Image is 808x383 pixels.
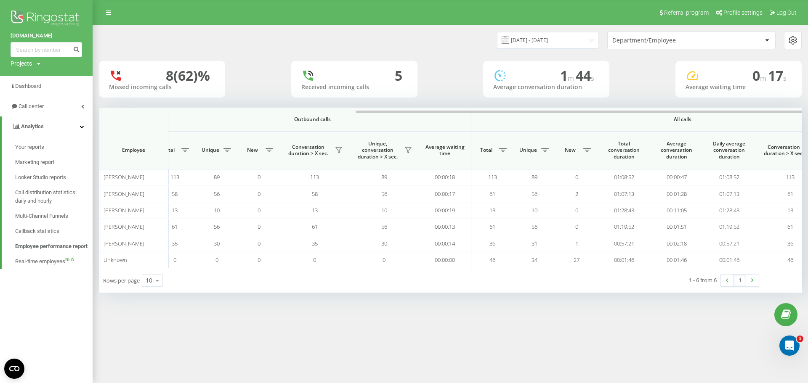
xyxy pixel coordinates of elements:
[576,66,594,85] span: 44
[173,116,452,123] span: Outbound calls
[598,252,650,268] td: 00:01:46
[768,66,787,85] span: 17
[575,173,578,181] span: 0
[395,68,402,84] div: 5
[575,223,578,230] span: 0
[489,256,495,264] span: 46
[689,276,717,284] div: 1 - 6 from 6
[15,209,93,224] a: Multi-Channel Funnels
[381,206,387,214] span: 10
[313,256,316,264] span: 0
[258,190,260,198] span: 0
[575,190,578,198] span: 2
[173,256,176,264] span: 0
[560,66,576,85] span: 1
[312,206,318,214] span: 13
[106,147,161,153] span: Employee
[703,169,755,185] td: 01:08:52
[172,206,178,214] span: 13
[532,206,537,214] span: 10
[312,240,318,247] span: 35
[532,190,537,198] span: 56
[425,144,465,157] span: Average waiting time
[109,84,215,91] div: Missed incoming calls
[214,190,220,198] span: 56
[560,147,581,153] span: New
[598,219,650,235] td: 01:19:52
[15,158,54,166] span: Marketing report
[723,9,763,16] span: Profile settings
[381,223,387,230] span: 56
[598,185,650,202] td: 01:07:13
[310,173,319,181] span: 113
[200,147,221,153] span: Unique
[518,147,539,153] span: Unique
[258,223,260,230] span: 0
[15,254,93,269] a: Real-time employeesNEW
[488,173,497,181] span: 113
[11,8,82,29] img: Ringostat logo
[21,123,44,129] span: Analytics
[15,83,41,89] span: Dashboard
[760,74,768,83] span: m
[703,219,755,235] td: 01:19:52
[752,66,768,85] span: 0
[787,206,793,214] span: 13
[353,140,402,160] span: Unique, conversation duration > Х sec.
[650,202,703,219] td: 00:11:05
[214,223,220,230] span: 56
[419,235,471,251] td: 00:00:14
[650,219,703,235] td: 00:01:51
[383,256,385,264] span: 0
[574,256,579,264] span: 27
[15,155,93,170] a: Marketing report
[532,223,537,230] span: 56
[703,252,755,268] td: 00:01:46
[284,144,332,157] span: Conversation duration > Х sec.
[783,74,787,83] span: s
[786,173,795,181] span: 113
[419,169,471,185] td: 00:00:18
[15,143,44,151] span: Your reports
[215,256,218,264] span: 0
[381,173,387,181] span: 89
[650,235,703,251] td: 00:02:18
[598,169,650,185] td: 01:08:52
[15,242,88,251] span: Employee performance report
[797,335,803,342] span: 1
[787,256,793,264] span: 46
[104,190,144,198] span: [PERSON_NAME]
[656,140,696,160] span: Average conversation duration
[734,275,746,286] a: 1
[15,239,93,254] a: Employee performance report
[242,147,263,153] span: New
[650,169,703,185] td: 00:00:47
[532,240,537,247] span: 31
[258,256,260,264] span: 0
[103,277,140,284] span: Rows per page
[568,74,576,83] span: m
[419,185,471,202] td: 00:00:17
[11,42,82,57] input: Search by number
[301,84,407,91] div: Received incoming calls
[172,223,178,230] span: 61
[4,359,24,379] button: Open CMP widget
[493,84,599,91] div: Average conversation duration
[312,190,318,198] span: 58
[11,32,82,40] a: [DOMAIN_NAME]
[104,256,127,264] span: Unknown
[15,227,59,235] span: Callback statistics
[381,240,387,247] span: 30
[787,240,793,247] span: 36
[532,173,537,181] span: 89
[158,147,179,153] span: Total
[709,140,749,160] span: Daily average conversation duration
[787,223,793,230] span: 61
[214,206,220,214] span: 10
[2,116,93,137] a: Analytics
[258,240,260,247] span: 0
[703,185,755,202] td: 01:07:13
[591,74,594,83] span: s
[166,68,210,84] div: 8 (62)%
[703,235,755,251] td: 00:57:21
